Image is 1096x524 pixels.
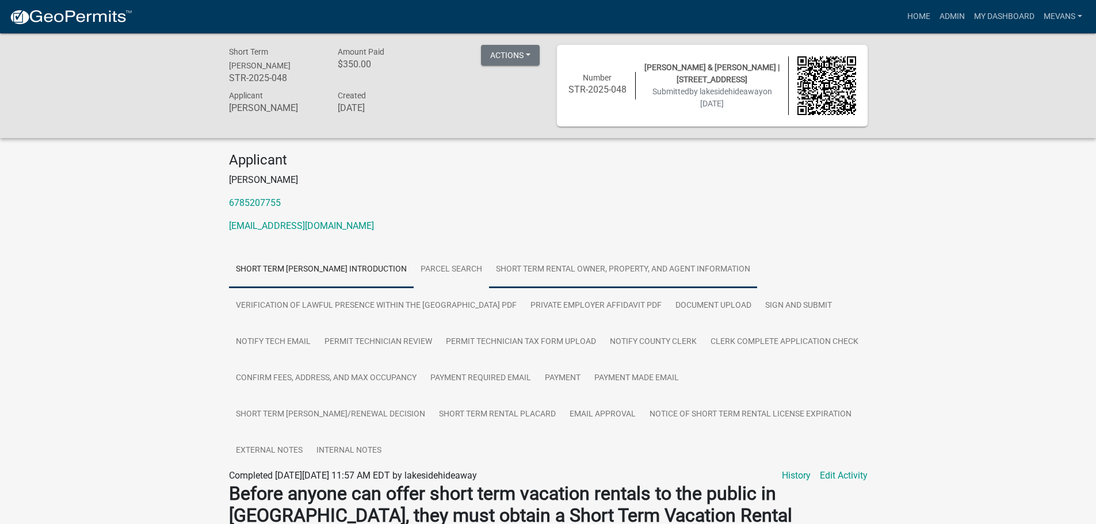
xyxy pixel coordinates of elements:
a: Short Term Rental Owner, Property, and Agent Information [489,251,757,288]
span: Submitted on [DATE] [652,87,772,108]
a: Admin [935,6,969,28]
h6: STR-2025-048 [568,84,627,95]
h6: STR-2025-048 [229,72,321,83]
span: [PERSON_NAME] & [PERSON_NAME] | [STREET_ADDRESS] [644,63,780,84]
h6: $350.00 [338,59,430,70]
a: [EMAIL_ADDRESS][DOMAIN_NAME] [229,220,374,231]
button: Actions [481,45,540,66]
a: Verification of Lawful Presence within the [GEOGRAPHIC_DATA] PDF [229,288,524,324]
a: History [782,469,811,483]
h4: Applicant [229,152,868,169]
a: Short Term [PERSON_NAME] Introduction [229,251,414,288]
a: Sign and Submit [758,288,839,324]
a: Short Term [PERSON_NAME]/Renewal Decision [229,396,432,433]
a: Document Upload [669,288,758,324]
a: Permit Technician Tax Form Upload [439,324,603,361]
a: Internal Notes [310,433,388,469]
a: My Dashboard [969,6,1039,28]
a: Notice of Short Term Rental License Expiration [643,396,858,433]
a: Confirm Fees, Address, and Max Occupancy [229,360,423,397]
h6: [PERSON_NAME] [229,102,321,113]
a: Short Term Rental Placard [432,396,563,433]
span: Number [583,73,612,82]
a: Notify County Clerk [603,324,704,361]
a: Payment Required Email [423,360,538,397]
a: Notify Tech Email [229,324,318,361]
span: Amount Paid [338,47,384,56]
a: Mevans [1039,6,1087,28]
span: Applicant [229,91,263,100]
span: Completed [DATE][DATE] 11:57 AM EDT by lakesidehideaway [229,470,477,481]
span: Created [338,91,366,100]
span: Short Term [PERSON_NAME] [229,47,291,70]
a: Email Approval [563,396,643,433]
a: Clerk Complete Application Check [704,324,865,361]
a: External Notes [229,433,310,469]
img: QR code [797,56,856,115]
a: Payment Made Email [587,360,686,397]
a: Edit Activity [820,469,868,483]
a: Payment [538,360,587,397]
a: 6785207755 [229,197,281,208]
a: Home [903,6,935,28]
span: by lakesidehideaway [689,87,763,96]
p: [PERSON_NAME] [229,173,868,187]
a: Parcel search [414,251,489,288]
h6: [DATE] [338,102,430,113]
a: Private Employer Affidavit PDF [524,288,669,324]
a: Permit Technician Review [318,324,439,361]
